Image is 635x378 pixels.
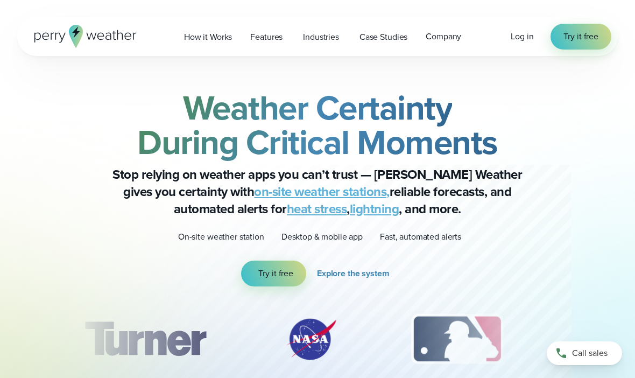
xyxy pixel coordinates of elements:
span: Case Studies [359,31,407,44]
span: Try it free [563,30,598,43]
div: 3 of 12 [400,312,514,366]
p: Fast, automated alerts [380,230,461,243]
div: slideshow [69,312,567,372]
p: On-site weather station [178,230,264,243]
a: How it Works [175,26,241,48]
div: 1 of 12 [69,312,222,366]
a: Try it free [241,261,306,286]
p: Desktop & mobile app [281,230,363,243]
strong: Weather Certainty During Critical Moments [137,82,498,167]
span: Industries [303,31,339,44]
a: heat stress [287,199,347,219]
a: on-site weather stations, [254,182,390,201]
img: MLB.svg [400,312,514,366]
img: Turner-Construction_1.svg [69,312,222,366]
span: Explore the system [317,267,390,280]
span: Company [426,30,461,43]
span: Features [250,31,283,44]
span: Call sales [572,347,608,360]
a: lightning [350,199,399,219]
img: NASA.svg [273,312,349,366]
a: Case Studies [350,26,417,48]
a: Log in [511,30,533,43]
a: Try it free [551,24,611,50]
span: How it Works [184,31,232,44]
span: Try it free [258,267,293,280]
p: Stop relying on weather apps you can’t trust — [PERSON_NAME] Weather gives you certainty with rel... [102,166,533,218]
div: 2 of 12 [273,312,349,366]
a: Explore the system [317,261,394,286]
a: Call sales [547,341,622,365]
